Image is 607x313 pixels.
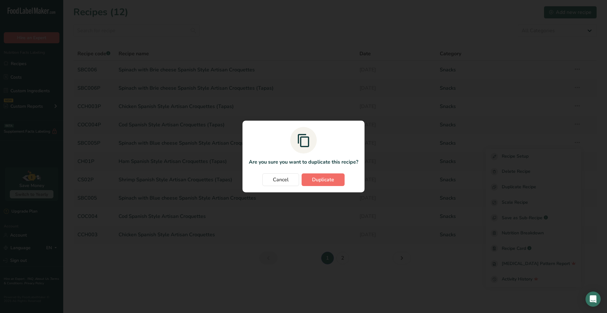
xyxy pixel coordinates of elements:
[262,173,299,186] button: Cancel
[249,158,358,166] p: Are you sure you want to duplicate this recipe?
[312,176,334,184] span: Duplicate
[302,173,345,186] button: Duplicate
[586,292,601,307] div: Open Intercom Messenger
[273,176,289,184] span: Cancel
